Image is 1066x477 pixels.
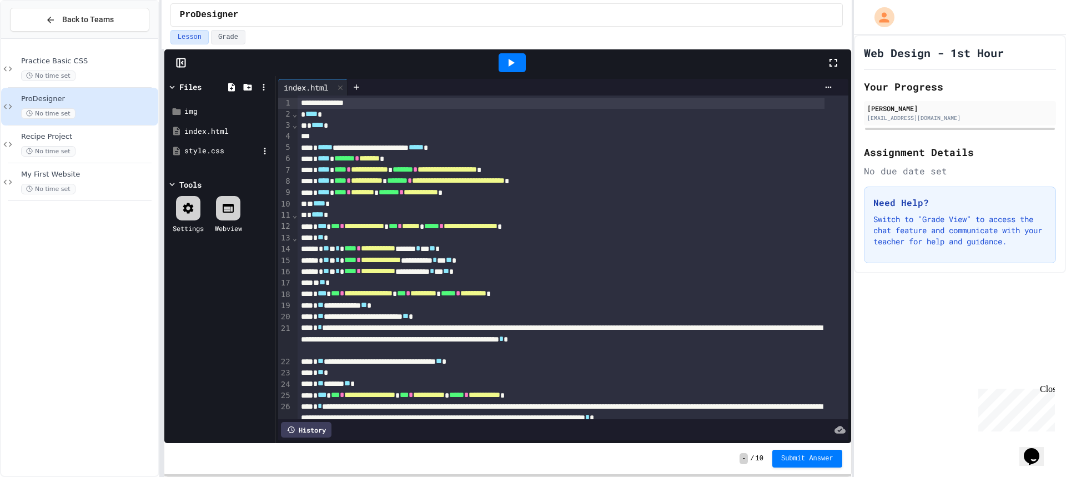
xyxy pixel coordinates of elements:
span: Fold line [292,233,298,242]
div: 17 [278,278,292,289]
span: Back to Teams [62,14,114,26]
h2: Your Progress [864,79,1056,94]
div: 9 [278,187,292,198]
span: Fold line [292,109,298,118]
div: 24 [278,379,292,390]
div: 2 [278,109,292,120]
div: 22 [278,357,292,368]
div: index.html [278,79,348,96]
h3: Need Help? [873,196,1047,209]
div: Chat with us now!Close [4,4,77,71]
button: Back to Teams [10,8,149,32]
button: Submit Answer [772,450,842,468]
div: History [281,422,331,438]
h1: Web Design - 1st Hour [864,45,1004,61]
div: 1 [278,98,292,109]
div: My Account [863,4,897,30]
div: 20 [278,312,292,323]
div: 12 [278,221,292,232]
div: Tools [179,179,202,190]
span: No time set [21,71,76,81]
span: 10 [756,454,763,463]
div: 18 [278,289,292,300]
span: - [740,453,748,464]
div: 5 [278,142,292,153]
span: ProDesigner [180,8,239,22]
div: 4 [278,131,292,142]
button: Lesson [170,30,209,44]
div: 14 [278,244,292,255]
span: My First Website [21,170,156,179]
div: 6 [278,153,292,164]
iframe: chat widget [1019,433,1055,466]
div: 26 [278,401,292,435]
iframe: chat widget [974,384,1055,431]
div: index.html [184,126,271,137]
div: 16 [278,267,292,278]
div: 19 [278,300,292,312]
div: [EMAIL_ADDRESS][DOMAIN_NAME] [867,114,1053,122]
div: 3 [278,120,292,131]
button: Grade [211,30,245,44]
span: Fold line [292,120,298,129]
span: / [750,454,754,463]
h2: Assignment Details [864,144,1056,160]
span: No time set [21,108,76,119]
div: Webview [215,223,242,233]
div: 23 [278,368,292,379]
span: ProDesigner [21,94,156,104]
span: Recipe Project [21,132,156,142]
span: No time set [21,146,76,157]
div: index.html [278,82,334,93]
p: Switch to "Grade View" to access the chat feature and communicate with your teacher for help and ... [873,214,1047,247]
span: No time set [21,184,76,194]
div: Files [179,81,202,93]
div: 21 [278,323,292,357]
div: 11 [278,210,292,221]
span: Fold line [292,210,298,219]
div: 7 [278,165,292,176]
div: img [184,106,271,117]
div: 15 [278,255,292,267]
span: Submit Answer [781,454,833,463]
div: 10 [278,199,292,210]
div: [PERSON_NAME] [867,103,1053,113]
div: 25 [278,390,292,401]
div: 8 [278,176,292,187]
div: Settings [173,223,204,233]
div: No due date set [864,164,1056,178]
div: 13 [278,233,292,244]
span: Practice Basic CSS [21,57,156,66]
div: style.css [184,145,259,157]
